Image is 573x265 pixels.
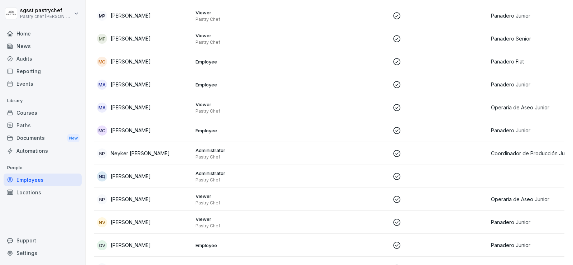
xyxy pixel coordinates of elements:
p: [PERSON_NAME] [111,127,151,134]
p: People [4,162,82,174]
p: Pastry chef [PERSON_NAME] y Cocina gourmet [20,14,72,19]
p: Viewer [196,193,288,199]
a: Automations [4,145,82,157]
p: [PERSON_NAME] [111,218,151,226]
p: sgsst pastrychef [20,8,72,14]
p: Viewer [196,9,288,16]
div: NP [97,194,107,204]
p: Library [4,95,82,107]
div: NP [97,148,107,158]
p: Administrator [196,147,288,153]
a: Employees [4,174,82,186]
div: MP [97,11,107,21]
a: Locations [4,186,82,199]
p: Pastry Chef [196,16,288,22]
a: News [4,40,82,52]
div: MC [97,126,107,136]
div: New [67,134,80,142]
div: NQ [97,171,107,181]
div: MA [97,103,107,113]
div: Support [4,234,82,247]
p: [PERSON_NAME] [111,104,151,111]
a: Courses [4,107,82,119]
p: Employee [196,58,288,65]
div: Documents [4,132,82,145]
p: Pastry Chef [196,223,288,229]
div: MA [97,80,107,90]
p: [PERSON_NAME] [111,58,151,65]
p: [PERSON_NAME] [111,172,151,180]
p: Pastry Chef [196,177,288,183]
p: Employee [196,242,288,249]
a: Settings [4,247,82,259]
p: [PERSON_NAME] [111,241,151,249]
div: MO [97,57,107,67]
p: Viewer [196,32,288,39]
a: Home [4,27,82,40]
p: Employee [196,127,288,134]
p: Viewer [196,216,288,222]
p: Neyker [PERSON_NAME] [111,150,170,157]
p: Pastry Chef [196,108,288,114]
a: Reporting [4,65,82,77]
p: Pastry Chef [196,200,288,206]
a: Events [4,77,82,90]
p: [PERSON_NAME] [111,195,151,203]
p: [PERSON_NAME] [111,81,151,88]
p: Viewer [196,101,288,108]
p: Employee [196,81,288,88]
div: MF [97,34,107,44]
p: Administrator [196,170,288,176]
p: Pastry Chef [196,39,288,45]
p: [PERSON_NAME] [111,12,151,19]
p: [PERSON_NAME] [111,35,151,42]
a: Paths [4,119,82,132]
p: Pastry Chef [196,154,288,160]
div: OV [97,240,107,250]
a: DocumentsNew [4,132,82,145]
a: Audits [4,52,82,65]
div: NV [97,217,107,227]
